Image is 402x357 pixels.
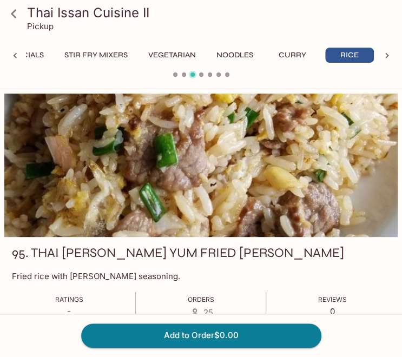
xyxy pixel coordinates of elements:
[12,271,390,281] p: Fried rice with [PERSON_NAME] seasoning.
[12,244,344,261] h3: 95. THAI [PERSON_NAME] YUM FRIED [PERSON_NAME]
[210,48,259,63] button: Noodles
[325,48,374,63] button: Rice
[268,48,317,63] button: Curry
[203,307,213,318] span: 25
[4,94,398,237] div: 95. THAI TOM YUM FRIED RICE
[55,306,83,316] p: -
[142,48,202,63] button: Vegetarian
[58,48,134,63] button: Stir Fry Mixers
[27,21,54,31] p: Pickup
[55,295,83,303] span: Ratings
[27,4,393,21] h3: Thai Issan Cuisine II
[81,323,321,347] button: Add to Order$0.00
[187,295,214,303] span: Orders
[318,295,347,303] span: Reviews
[318,306,347,316] p: 0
